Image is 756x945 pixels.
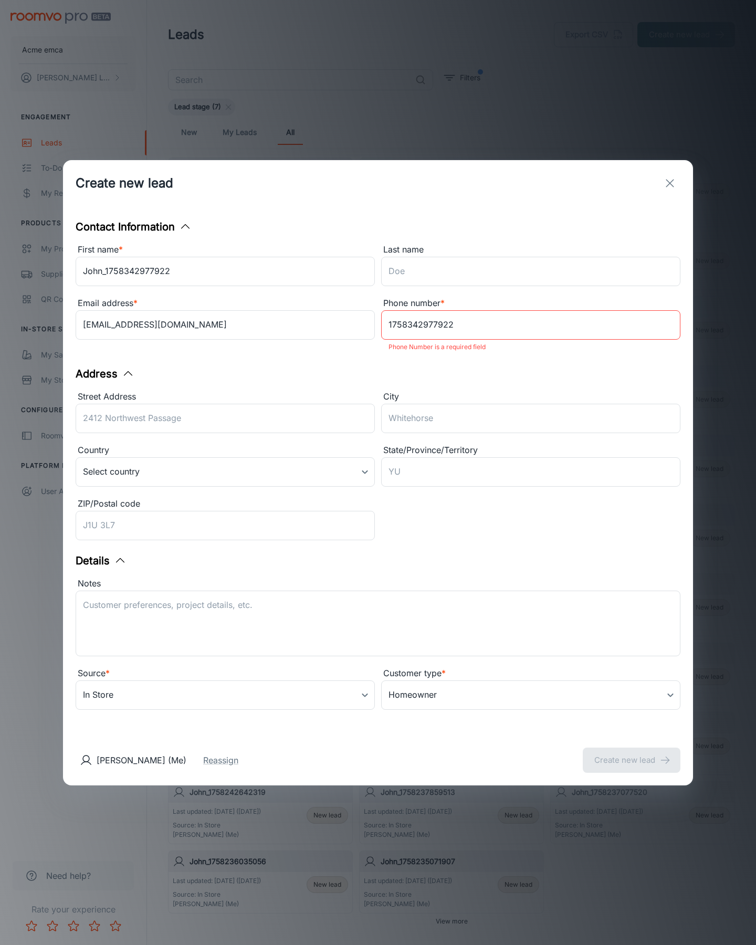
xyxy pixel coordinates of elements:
p: Phone Number is a required field [388,341,673,353]
div: State/Province/Territory [381,444,680,457]
div: Phone number [381,297,680,310]
div: Select country [76,457,375,487]
input: YU [381,457,680,487]
div: First name [76,243,375,257]
input: Doe [381,257,680,286]
button: Address [76,366,134,382]
button: Contact Information [76,219,192,235]
div: Notes [76,577,680,591]
div: ZIP/Postal code [76,497,375,511]
input: +1 439-123-4567 [381,310,680,340]
button: Reassign [203,754,238,766]
div: Street Address [76,390,375,404]
div: Customer type [381,667,680,680]
div: Source [76,667,375,680]
div: Homeowner [381,680,680,710]
div: Country [76,444,375,457]
div: City [381,390,680,404]
h1: Create new lead [76,174,173,193]
p: [PERSON_NAME] (Me) [97,754,186,766]
button: exit [659,173,680,194]
button: Details [76,553,127,569]
input: myname@example.com [76,310,375,340]
div: Last name [381,243,680,257]
div: In Store [76,680,375,710]
input: J1U 3L7 [76,511,375,540]
div: Email address [76,297,375,310]
input: 2412 Northwest Passage [76,404,375,433]
input: John [76,257,375,286]
input: Whitehorse [381,404,680,433]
